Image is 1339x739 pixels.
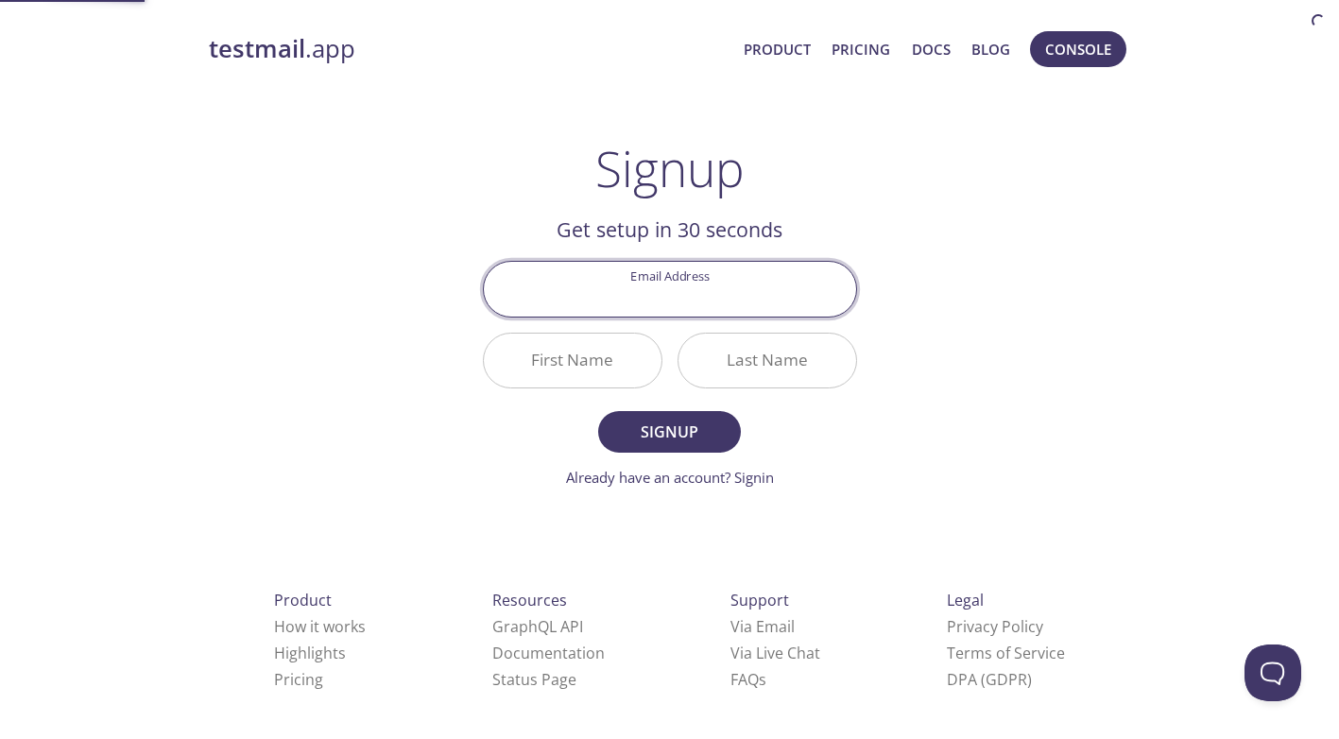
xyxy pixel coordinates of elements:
a: GraphQL API [492,616,583,637]
a: Via Live Chat [730,643,820,663]
span: s [759,669,766,690]
a: Already have an account? Signin [566,468,774,487]
a: Pricing [832,37,890,61]
strong: testmail [209,32,305,65]
a: Highlights [274,643,346,663]
a: Status Page [492,669,576,690]
a: testmail.app [209,33,730,65]
h1: Signup [595,140,745,197]
span: Support [730,590,789,610]
a: How it works [274,616,366,637]
a: Documentation [492,643,605,663]
h2: Get setup in 30 seconds [483,214,857,246]
a: Blog [971,37,1010,61]
a: Pricing [274,669,323,690]
span: Signup [619,419,719,445]
a: Product [744,37,811,61]
span: Legal [947,590,984,610]
a: DPA (GDPR) [947,669,1032,690]
a: FAQ [730,669,766,690]
span: Console [1045,37,1111,61]
button: Console [1030,31,1126,67]
span: Product [274,590,332,610]
iframe: Help Scout Beacon - Open [1245,644,1301,701]
a: Docs [912,37,951,61]
a: Via Email [730,616,795,637]
a: Privacy Policy [947,616,1043,637]
button: Signup [598,411,740,453]
a: Terms of Service [947,643,1065,663]
span: Resources [492,590,567,610]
